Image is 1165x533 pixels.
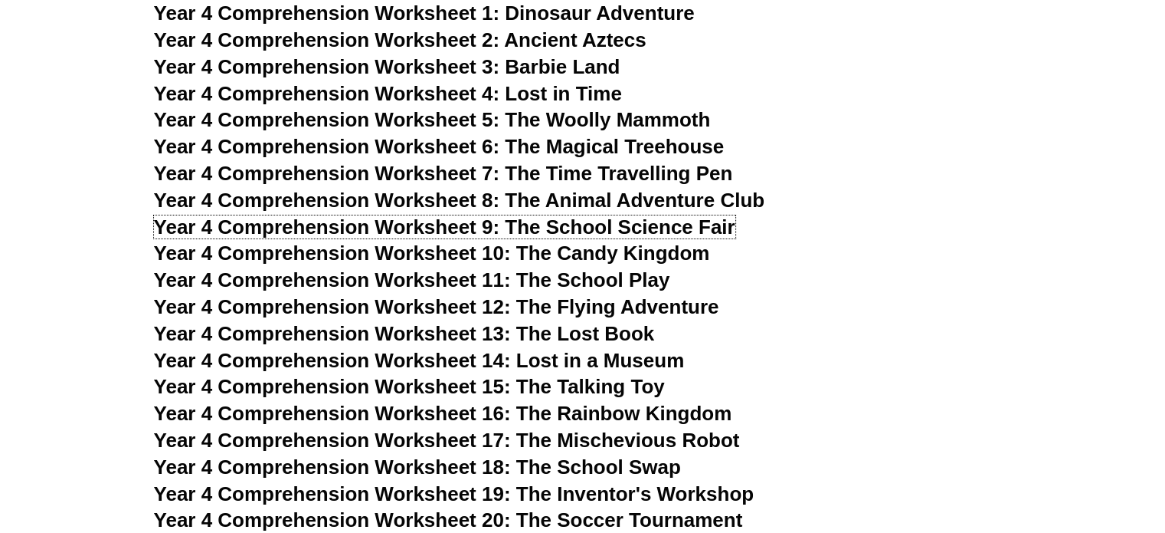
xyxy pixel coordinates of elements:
a: Year 4 Comprehension Worksheet 8: The Animal Adventure Club [154,189,765,212]
a: Year 4 Comprehension Worksheet 6: The Magical Treehouse [154,135,725,158]
a: Year 4 Comprehension Worksheet 15: The Talking Toy [154,375,665,398]
a: Year 4 Comprehension Worksheet 7: The Time Travelling Pen [154,162,733,185]
a: Year 4 Comprehension Worksheet 10: The Candy Kingdom [154,242,710,265]
iframe: Chat Widget [910,360,1165,533]
a: Year 4 Comprehension Worksheet 9: The School Science Fair [154,216,735,239]
span: Dinosaur Adventure [505,2,694,25]
a: Year 4 Comprehension Worksheet 11: The School Play [154,268,670,291]
a: Year 4 Comprehension Worksheet 16: The Rainbow Kingdom [154,402,732,425]
a: Year 4 Comprehension Worksheet 14: Lost in a Museum [154,349,685,372]
a: Year 4 Comprehension Worksheet 5: The Woolly Mammoth [154,108,711,131]
a: Year 4 Comprehension Worksheet 3: Barbie Land [154,55,620,78]
a: Year 4 Comprehension Worksheet 4: Lost in Time [154,82,622,105]
a: Year 4 Comprehension Worksheet 1: Dinosaur Adventure [154,2,695,25]
a: Year 4 Comprehension Worksheet 2: Ancient Aztecs [154,28,646,51]
a: Year 4 Comprehension Worksheet 12: The Flying Adventure [154,295,719,318]
a: Year 4 Comprehension Worksheet 13: The Lost Book [154,322,655,345]
a: Year 4 Comprehension Worksheet 20: The Soccer Tournament [154,508,743,531]
a: Year 4 Comprehension Worksheet 19: The Inventor's Workshop [154,482,754,505]
span: Year 4 Comprehension Worksheet 1: [154,2,500,25]
a: Year 4 Comprehension Worksheet 18: The School Swap [154,456,681,479]
a: Year 4 Comprehension Worksheet 17: The Mischevious Robot [154,429,740,452]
